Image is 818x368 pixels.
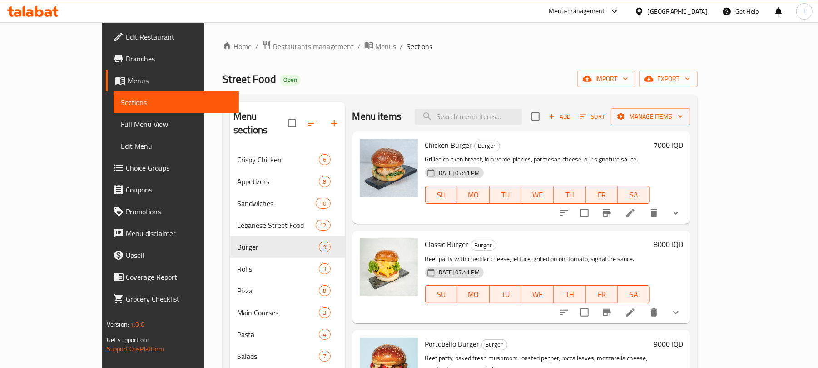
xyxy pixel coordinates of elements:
span: Promotions [126,206,232,217]
div: Crispy Chicken6 [230,149,345,171]
button: TH [554,186,586,204]
div: Burger [474,141,500,151]
span: Menus [375,41,396,52]
div: items [319,329,330,340]
button: SA [618,186,650,204]
a: Grocery Checklist [106,288,239,310]
a: Menu disclaimer [106,222,239,244]
div: items [319,176,330,187]
a: Edit menu item [625,307,636,318]
button: WE [521,285,554,303]
span: WE [525,188,550,202]
span: Select to update [575,303,594,322]
span: import [585,73,628,85]
span: 10 [316,199,330,208]
button: delete [643,202,665,224]
div: Burger [471,240,496,251]
p: Grilled chicken breast, lolo verde, pickles, parmesan cheese, our signature sauce. [425,154,650,165]
span: Street Food [223,69,276,89]
button: TU [490,186,522,204]
div: Lebanese Street Food12 [230,214,345,236]
div: items [316,198,330,209]
div: Salads7 [230,345,345,367]
img: Chicken Burger [360,139,418,197]
div: Pasta [237,329,319,340]
div: items [316,220,330,231]
h2: Menu items [352,110,402,123]
span: 9 [319,243,330,252]
span: Sandwiches [237,198,316,209]
button: TU [490,285,522,303]
span: Choice Groups [126,162,232,173]
a: Edit Menu [114,135,239,157]
div: Burger9 [230,236,345,258]
span: Appetizers [237,176,319,187]
div: Crispy Chicken [237,154,319,165]
span: TU [493,188,518,202]
span: Lebanese Street Food [237,220,316,231]
div: Main Courses3 [230,302,345,323]
span: Coupons [126,184,232,195]
div: items [319,285,330,296]
a: Upsell [106,244,239,266]
span: TH [557,188,582,202]
span: 12 [316,221,330,230]
span: Select all sections [283,114,302,133]
div: Salads [237,351,319,362]
div: items [319,242,330,252]
span: Full Menu View [121,119,232,130]
button: TH [554,285,586,303]
button: WE [521,186,554,204]
span: WE [525,288,550,301]
span: Add [547,111,572,122]
div: items [319,307,330,318]
span: Rolls [237,263,319,274]
button: sort-choices [553,302,575,323]
span: Grocery Checklist [126,293,232,304]
a: Menus [106,70,239,91]
a: Full Menu View [114,113,239,135]
span: Burger [475,141,500,151]
a: Edit Restaurant [106,26,239,48]
span: Pizza [237,285,319,296]
nav: breadcrumb [223,40,698,52]
div: Pasta4 [230,323,345,345]
a: Coverage Report [106,266,239,288]
span: Sections [121,97,232,108]
span: Sort [580,111,605,122]
button: export [639,71,698,87]
span: export [646,73,690,85]
h6: 7000 IQD [654,139,683,151]
span: Sort sections [302,112,323,134]
a: Menus [364,40,396,52]
button: MO [457,285,490,303]
button: Branch-specific-item [596,302,618,323]
div: [GEOGRAPHIC_DATA] [648,6,708,16]
span: [DATE] 07:41 PM [433,268,484,277]
div: Burger [237,242,319,252]
span: Add item [545,110,574,124]
span: Get support on: [107,334,149,346]
button: Sort [578,110,607,124]
div: items [319,263,330,274]
span: Version: [107,318,129,330]
a: Support.OpsPlatform [107,343,164,355]
button: Manage items [611,108,690,125]
button: show more [665,302,687,323]
span: Portobello Burger [425,337,480,351]
span: MO [461,288,486,301]
a: Choice Groups [106,157,239,179]
span: Main Courses [237,307,319,318]
span: SA [621,288,646,301]
span: SU [429,288,454,301]
span: Restaurants management [273,41,354,52]
button: Add [545,110,574,124]
span: Menus [128,75,232,86]
div: Rolls3 [230,258,345,280]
